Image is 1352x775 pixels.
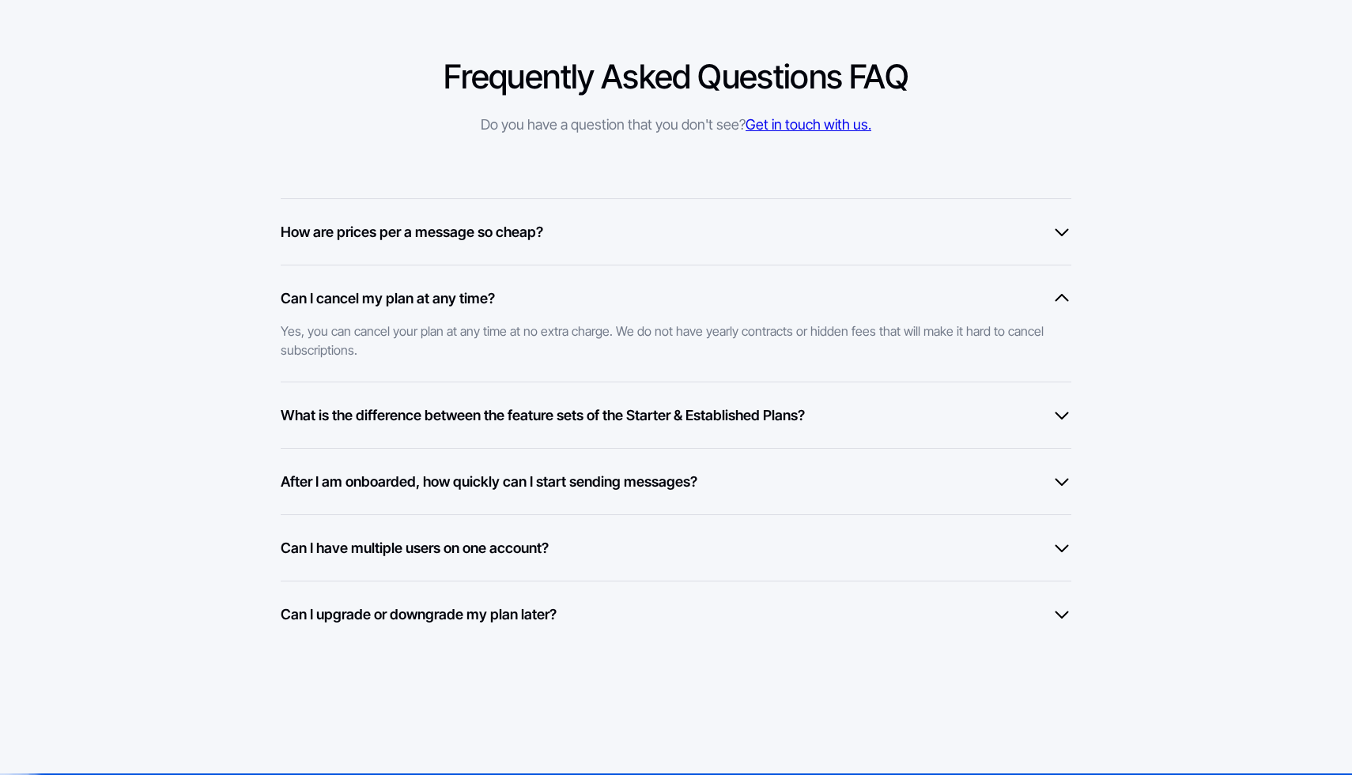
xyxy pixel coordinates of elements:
h6: Can I cancel my plan at any time? [281,288,495,309]
h6: Can I have multiple users on one account? [281,537,549,559]
h6: Can I upgrade or downgrade my plan later? [281,604,557,625]
h6: How are prices per a message so cheap? [281,221,543,243]
h6: After I am onboarded, how quickly can I start sending messages? [281,471,697,492]
h2: Frequently Asked Questions FAQ [444,56,908,98]
div: Do you have a question that you don't see? [444,114,908,135]
h6: What is the difference between the feature sets of the Starter & Established Plans? [281,404,805,426]
div: Yes, you can cancel your plan at any time at no extra charge. We do not have yearly contracts or ... [281,309,1056,359]
a: Get in touch with us. [746,116,871,133]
